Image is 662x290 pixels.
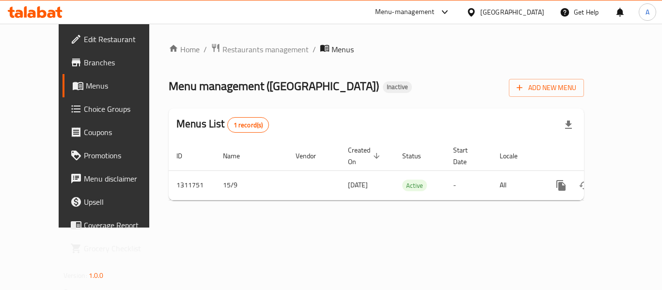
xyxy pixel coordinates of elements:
[169,141,650,200] table: enhanced table
[211,43,309,56] a: Restaurants management
[445,170,492,200] td: -
[63,237,169,260] a: Grocery Checklist
[63,28,169,51] a: Edit Restaurant
[550,174,573,197] button: more
[500,150,530,162] span: Locale
[222,44,309,55] span: Restaurants management
[383,81,412,93] div: Inactive
[84,126,161,138] span: Coupons
[63,144,169,167] a: Promotions
[492,170,542,200] td: All
[348,144,383,168] span: Created On
[402,150,434,162] span: Status
[313,44,316,55] li: /
[84,243,161,254] span: Grocery Checklist
[63,74,169,97] a: Menus
[63,51,169,74] a: Branches
[204,44,207,55] li: /
[86,80,161,92] span: Menus
[169,75,379,97] span: Menu management ( [GEOGRAPHIC_DATA] )
[169,170,215,200] td: 1311751
[375,6,435,18] div: Menu-management
[169,44,200,55] a: Home
[63,167,169,190] a: Menu disclaimer
[84,33,161,45] span: Edit Restaurant
[517,82,576,94] span: Add New Menu
[215,170,288,200] td: 15/9
[84,196,161,208] span: Upsell
[169,43,584,56] nav: breadcrumb
[84,219,161,231] span: Coverage Report
[509,79,584,97] button: Add New Menu
[63,121,169,144] a: Coupons
[63,190,169,214] a: Upsell
[402,180,427,191] span: Active
[646,7,649,17] span: A
[63,214,169,237] a: Coverage Report
[453,144,480,168] span: Start Date
[176,150,195,162] span: ID
[63,269,87,282] span: Version:
[84,150,161,161] span: Promotions
[542,141,650,171] th: Actions
[480,7,544,17] div: [GEOGRAPHIC_DATA]
[557,113,580,137] div: Export file
[227,117,269,133] div: Total records count
[331,44,354,55] span: Menus
[228,121,269,130] span: 1 record(s)
[63,97,169,121] a: Choice Groups
[176,117,269,133] h2: Menus List
[383,83,412,91] span: Inactive
[89,269,104,282] span: 1.0.0
[84,57,161,68] span: Branches
[84,103,161,115] span: Choice Groups
[223,150,252,162] span: Name
[348,179,368,191] span: [DATE]
[296,150,329,162] span: Vendor
[84,173,161,184] span: Menu disclaimer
